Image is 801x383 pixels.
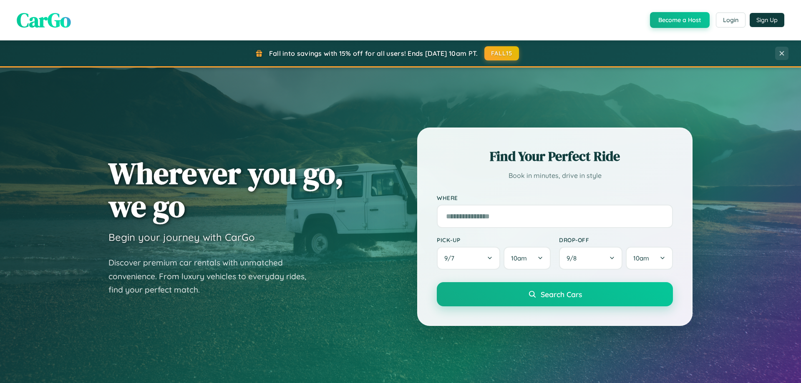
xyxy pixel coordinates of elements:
[633,254,649,262] span: 10am
[437,194,673,201] label: Where
[437,282,673,306] button: Search Cars
[559,236,673,243] label: Drop-off
[626,247,673,270] button: 10am
[437,170,673,182] p: Book in minutes, drive in style
[716,13,746,28] button: Login
[437,147,673,165] h2: Find Your Perfect Ride
[559,247,622,270] button: 9/8
[484,46,519,60] button: FALL15
[511,254,527,262] span: 10am
[444,254,458,262] span: 9 / 7
[108,256,317,297] p: Discover premium car rentals with unmatched convenience. From luxury vehicles to everyday rides, ...
[17,6,71,34] span: CarGo
[269,49,478,58] span: Fall into savings with 15% off for all users! Ends [DATE] 10am PT.
[567,254,581,262] span: 9 / 8
[437,236,551,243] label: Pick-up
[541,290,582,299] span: Search Cars
[504,247,551,270] button: 10am
[650,12,710,28] button: Become a Host
[108,157,344,223] h1: Wherever you go, we go
[750,13,784,27] button: Sign Up
[108,231,255,243] h3: Begin your journey with CarGo
[437,247,500,270] button: 9/7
